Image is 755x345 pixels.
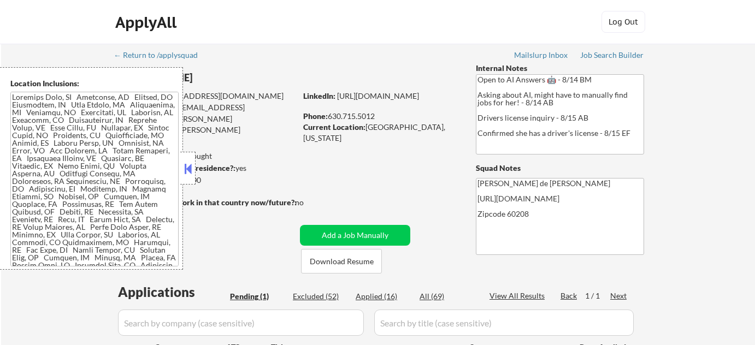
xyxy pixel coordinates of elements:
[118,310,364,336] input: Search by company (case sensitive)
[230,291,285,302] div: Pending (1)
[118,285,226,299] div: Applications
[561,290,578,301] div: Back
[601,11,645,33] button: Log Out
[115,198,297,207] strong: Will need Visa to work in that country now/future?:
[114,163,293,174] div: yes
[476,63,644,74] div: Internal Notes
[514,51,569,62] a: Mailslurp Inbox
[115,13,180,32] div: ApplyAll
[115,91,296,102] div: [EMAIL_ADDRESS][DOMAIN_NAME]
[114,151,296,162] div: 16 sent / 100 bought
[303,122,458,143] div: [GEOGRAPHIC_DATA], [US_STATE]
[374,310,634,336] input: Search by title (case sensitive)
[489,290,548,301] div: View All Results
[610,290,628,301] div: Next
[114,175,296,186] div: $45,000
[295,197,326,208] div: no
[303,91,335,100] strong: LinkedIn:
[115,102,296,123] div: [EMAIL_ADDRESS][DOMAIN_NAME]
[114,51,208,62] a: ← Return to /applysquad
[303,111,458,122] div: 630.715.5012
[301,249,382,273] button: Download Resume
[337,91,419,100] a: [URL][DOMAIN_NAME]
[514,51,569,59] div: Mailslurp Inbox
[580,51,644,62] a: Job Search Builder
[10,78,179,89] div: Location Inclusions:
[420,291,474,302] div: All (69)
[300,225,410,246] button: Add a Job Manually
[580,51,644,59] div: Job Search Builder
[356,291,410,302] div: Applied (16)
[115,71,339,85] div: [PERSON_NAME]
[303,111,328,121] strong: Phone:
[115,114,296,146] div: [PERSON_NAME][EMAIL_ADDRESS][PERSON_NAME][DOMAIN_NAME]
[293,291,347,302] div: Excluded (52)
[476,163,644,174] div: Squad Notes
[114,51,208,59] div: ← Return to /applysquad
[303,122,365,132] strong: Current Location:
[585,290,610,301] div: 1 / 1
